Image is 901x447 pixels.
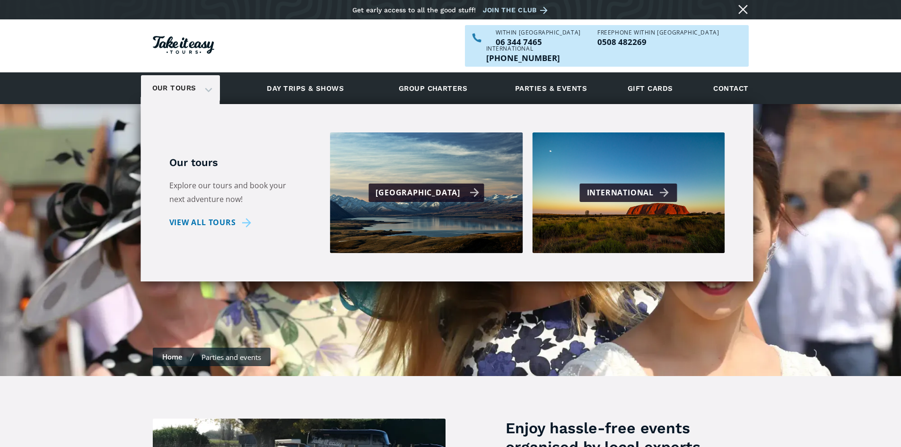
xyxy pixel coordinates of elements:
[387,75,479,101] a: Group charters
[145,77,203,99] a: Our tours
[162,352,183,361] a: Home
[330,132,523,253] a: [GEOGRAPHIC_DATA]
[587,186,673,200] div: International
[141,75,220,101] div: Our tours
[496,38,581,46] a: Call us within NZ on 063447465
[169,156,302,170] h5: Our tours
[255,75,356,101] a: Day trips & shows
[201,352,261,362] div: Parties and events
[597,30,719,35] div: Freephone WITHIN [GEOGRAPHIC_DATA]
[153,31,214,61] a: Homepage
[496,30,581,35] div: WITHIN [GEOGRAPHIC_DATA]
[141,104,753,281] nav: Our tours
[623,75,678,101] a: Gift cards
[597,38,719,46] a: Call us freephone within NZ on 0508482269
[153,348,271,366] nav: Breadcrumbs
[496,38,581,46] p: 06 344 7465
[376,186,479,200] div: [GEOGRAPHIC_DATA]
[735,2,751,17] a: Close message
[352,6,476,14] div: Get early access to all the good stuff!
[483,4,551,16] a: Join the club
[153,36,214,54] img: Take it easy Tours logo
[169,179,302,206] p: Explore our tours and book your next adventure now!
[169,216,255,229] a: View all tours
[486,54,560,62] a: Call us outside of NZ on +6463447465
[486,46,560,52] div: International
[709,75,753,101] a: Contact
[510,75,592,101] a: Parties & events
[597,38,719,46] p: 0508 482269
[532,132,725,253] a: International
[486,54,560,62] p: [PHONE_NUMBER]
